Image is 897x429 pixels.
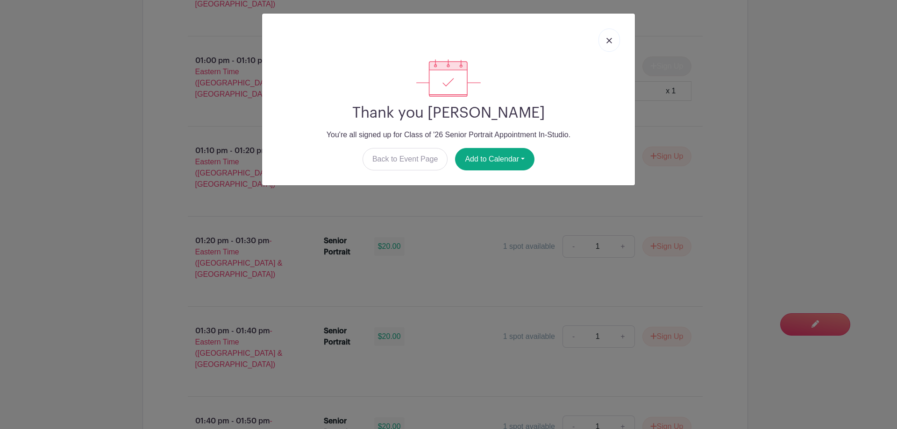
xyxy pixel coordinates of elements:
[270,104,627,122] h2: Thank you [PERSON_NAME]
[416,59,481,97] img: signup_complete-c468d5dda3e2740ee63a24cb0ba0d3ce5d8a4ecd24259e683200fb1569d990c8.svg
[363,148,448,170] a: Back to Event Page
[455,148,534,170] button: Add to Calendar
[270,129,627,141] p: You're all signed up for Class of '26 Senior Portrait Appointment In-Studio.
[606,38,612,43] img: close_button-5f87c8562297e5c2d7936805f587ecaba9071eb48480494691a3f1689db116b3.svg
